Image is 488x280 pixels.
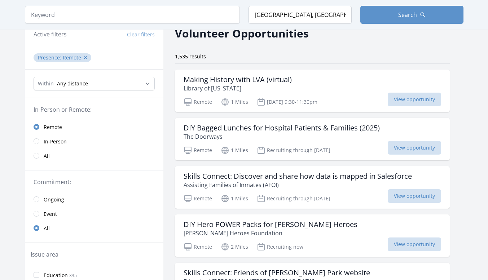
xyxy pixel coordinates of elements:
p: 1 Miles [221,146,248,155]
p: Remote [184,194,212,203]
span: View opportunity [388,189,441,203]
input: Location [249,6,352,24]
button: Search [360,6,463,24]
span: Remote [44,124,62,131]
p: Assisting Families of Inmates (AFOI) [184,181,412,189]
a: Event [25,206,163,221]
a: In-Person [25,134,163,148]
legend: In-Person or Remote: [34,105,155,114]
button: ✕ [83,54,88,61]
span: All [44,152,50,160]
span: Event [44,210,57,218]
p: 2 Miles [221,243,248,251]
legend: Commitment: [34,178,155,186]
h2: Volunteer Opportunities [175,25,309,41]
a: All [25,221,163,235]
p: [PERSON_NAME] Heroes Foundation [184,229,357,237]
span: 1,535 results [175,53,206,60]
h3: Skills Connect: Discover and share how data is mapped in Salesforce [184,172,412,181]
p: Recruiting through [DATE] [257,146,330,155]
p: [DATE] 9:30-11:30pm [257,98,317,106]
span: View opportunity [388,141,441,155]
input: Education 335 [34,272,39,278]
span: Search [398,10,417,19]
input: Keyword [25,6,240,24]
h3: DIY Bagged Lunches for Hospital Patients & Families (2025) [184,124,380,132]
span: Education [44,272,68,279]
p: Remote [184,146,212,155]
button: Clear filters [127,31,155,38]
span: 335 [69,272,77,279]
a: DIY Bagged Lunches for Hospital Patients & Families (2025) The Doorways Remote 1 Miles Recruiting... [175,118,450,160]
h3: Active filters [34,30,67,39]
a: Skills Connect: Discover and share how data is mapped in Salesforce Assisting Families of Inmates... [175,166,450,209]
span: View opportunity [388,93,441,106]
a: Making History with LVA (virtual) Library of [US_STATE] Remote 1 Miles [DATE] 9:30-11:30pm View o... [175,70,450,112]
a: Ongoing [25,192,163,206]
span: In-Person [44,138,67,145]
span: All [44,225,50,232]
a: All [25,148,163,163]
p: 1 Miles [221,98,248,106]
p: Recruiting through [DATE] [257,194,330,203]
p: 1 Miles [221,194,248,203]
span: Remote [63,54,81,61]
p: Recruiting now [257,243,303,251]
select: Search Radius [34,77,155,90]
a: Remote [25,120,163,134]
a: DIY Hero POWER Packs for [PERSON_NAME] Heroes [PERSON_NAME] Heroes Foundation Remote 2 Miles Recr... [175,214,450,257]
p: The Doorways [184,132,380,141]
h3: Making History with LVA (virtual) [184,75,292,84]
span: View opportunity [388,237,441,251]
p: Remote [184,243,212,251]
p: Library of [US_STATE] [184,84,292,93]
span: Presence : [38,54,63,61]
span: Ongoing [44,196,64,203]
h3: Skills Connect: Friends of [PERSON_NAME] Park website [184,268,370,277]
h3: DIY Hero POWER Packs for [PERSON_NAME] Heroes [184,220,357,229]
p: Remote [184,98,212,106]
legend: Issue area [31,250,58,259]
